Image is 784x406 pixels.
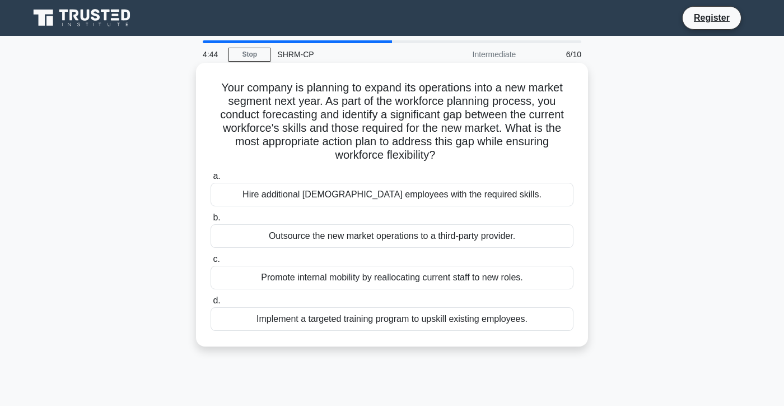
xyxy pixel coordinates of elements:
div: Outsource the new market operations to a third-party provider. [211,224,573,248]
div: SHRM-CP [270,43,424,66]
a: Stop [228,48,270,62]
a: Register [687,11,736,25]
span: a. [213,171,220,181]
div: Hire additional [DEMOGRAPHIC_DATA] employees with the required skills. [211,183,573,206]
div: Promote internal mobility by reallocating current staff to new roles. [211,266,573,289]
span: b. [213,213,220,222]
h5: Your company is planning to expand its operations into a new market segment next year. As part of... [209,81,575,163]
div: 6/10 [522,43,588,66]
div: Intermediate [424,43,522,66]
div: Implement a targeted training program to upskill existing employees. [211,307,573,331]
div: 4:44 [196,43,228,66]
span: d. [213,296,220,305]
span: c. [213,254,220,264]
